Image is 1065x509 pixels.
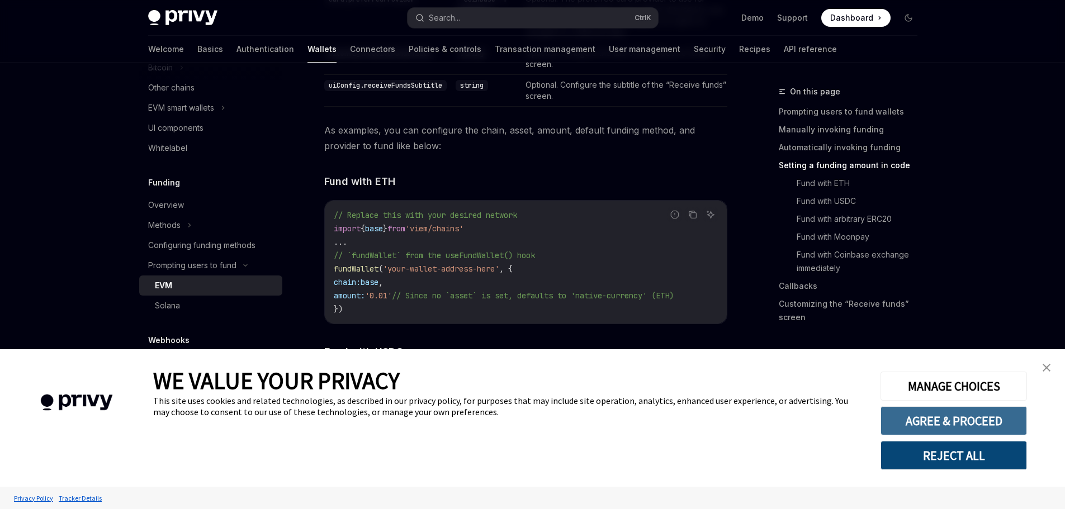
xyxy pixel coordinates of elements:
[821,9,891,27] a: Dashboard
[324,174,395,189] span: Fund with ETH
[155,299,180,312] div: Solana
[148,121,203,135] div: UI components
[779,156,926,174] a: Setting a funding amount in code
[148,141,187,155] div: Whitelabel
[456,80,488,91] code: string
[881,406,1027,435] button: AGREE & PROCEED
[703,207,718,222] button: Ask AI
[881,441,1027,470] button: REJECT ALL
[361,277,378,287] span: base
[334,291,365,301] span: amount:
[17,378,136,427] img: company logo
[148,176,180,189] h5: Funding
[609,36,680,63] a: User management
[56,488,105,508] a: Tracker Details
[779,210,926,228] a: Fund with arbitrary ERC20
[148,36,184,63] a: Welcome
[11,488,56,508] a: Privacy Policy
[777,12,808,23] a: Support
[148,259,236,272] div: Prompting users to fund
[383,223,387,234] span: }
[900,9,917,27] button: Toggle dark mode
[378,277,383,287] span: ,
[694,36,726,63] a: Security
[148,239,255,252] div: Configuring funding methods
[139,235,282,255] a: Configuring funding methods
[779,174,926,192] a: Fund with ETH
[784,36,837,63] a: API reference
[635,13,651,22] span: Ctrl K
[139,138,282,158] a: Whitelabel
[779,121,926,139] a: Manually invoking funding
[365,291,392,301] span: '0.01'
[779,103,926,121] a: Prompting users to fund wallets
[830,12,873,23] span: Dashboard
[685,207,700,222] button: Copy the contents from the code block
[779,295,926,326] a: Customizing the “Receive funds” screen
[148,198,184,212] div: Overview
[429,11,460,25] div: Search...
[779,246,926,277] a: Fund with Coinbase exchange immediately
[139,275,282,296] a: EVM
[148,81,195,94] div: Other chains
[334,304,343,314] span: })
[139,98,282,118] button: EVM smart wallets
[409,36,481,63] a: Policies & controls
[361,223,365,234] span: {
[392,291,674,301] span: // Since no `asset` is set, defaults to 'native-currency' (ETH)
[236,36,294,63] a: Authentication
[334,223,361,234] span: import
[148,334,190,347] h5: Webhooks
[324,344,403,359] span: Fund with USDC
[324,80,447,91] code: uiConfig.receiveFundsSubtitle
[378,264,383,274] span: (
[405,223,463,234] span: 'viem/chains'
[779,192,926,210] a: Fund with USDC
[334,237,347,247] span: ...
[739,36,770,63] a: Recipes
[334,250,535,260] span: // `fundWallet` from the useFundWallet() hook
[499,264,513,274] span: , {
[139,195,282,215] a: Overview
[741,12,764,23] a: Demo
[387,223,405,234] span: from
[1043,364,1050,372] img: close banner
[334,277,361,287] span: chain:
[779,277,926,295] a: Callbacks
[350,36,395,63] a: Connectors
[139,118,282,138] a: UI components
[307,36,337,63] a: Wallets
[779,228,926,246] a: Fund with Moonpay
[153,366,400,395] span: WE VALUE YOUR PRIVACY
[324,122,727,154] span: As examples, you can configure the chain, asset, amount, default funding method, and provider to ...
[383,264,499,274] span: 'your-wallet-address-here'
[365,223,383,234] span: base
[334,210,517,220] span: // Replace this with your desired network
[139,296,282,316] a: Solana
[1035,356,1058,379] a: close banner
[148,10,217,26] img: dark logo
[495,36,595,63] a: Transaction management
[148,218,181,232] div: Methods
[779,139,926,156] a: Automatically invoking funding
[521,74,727,106] td: Optional. Configure the subtitle of the “Receive funds” screen.
[408,8,658,28] button: Search...CtrlK
[148,101,214,115] div: EVM smart wallets
[139,215,282,235] button: Methods
[155,279,172,292] div: EVM
[881,372,1027,401] button: MANAGE CHOICES
[790,85,840,98] span: On this page
[668,207,682,222] button: Report incorrect code
[197,36,223,63] a: Basics
[334,264,378,274] span: fundWallet
[139,78,282,98] a: Other chains
[139,255,282,275] button: Prompting users to fund
[153,395,864,417] div: This site uses cookies and related technologies, as described in our privacy policy, for purposes...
